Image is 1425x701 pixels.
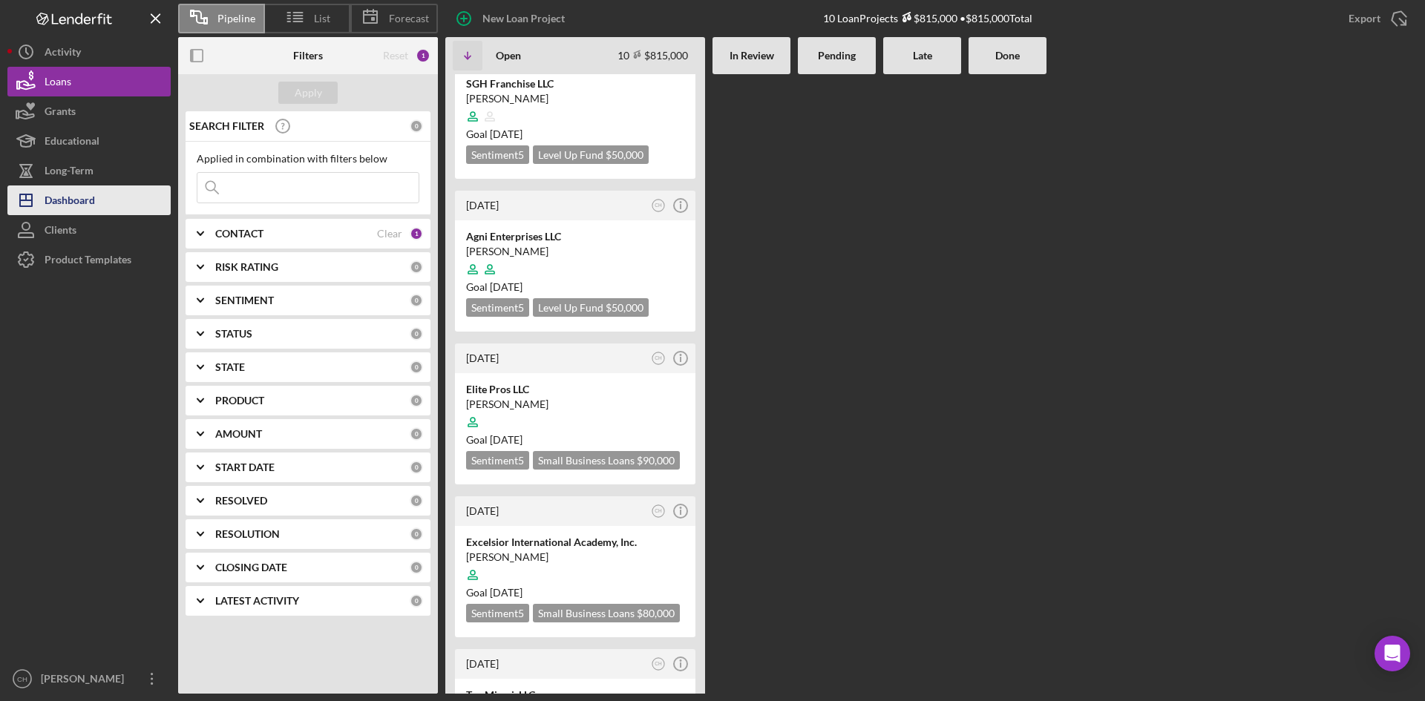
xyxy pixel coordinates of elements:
[606,301,643,314] span: $50,000
[45,185,95,219] div: Dashboard
[215,361,245,373] b: STATE
[637,607,675,619] span: $80,000
[7,37,171,67] a: Activity
[45,96,76,130] div: Grants
[410,260,423,274] div: 0
[649,349,669,369] button: CH
[649,501,669,521] button: CH
[7,67,171,96] button: Loans
[45,245,131,278] div: Product Templates
[45,215,76,249] div: Clients
[490,433,522,446] time: 10/27/2025
[37,664,134,697] div: [PERSON_NAME]
[215,562,287,573] b: CLOSING DATE
[1375,636,1410,671] div: Open Intercom Messenger
[655,355,662,361] text: CH
[466,229,684,244] div: Agni Enterprises LLC
[45,156,94,189] div: Long-Term
[466,298,529,317] div: Sentiment 5
[410,361,423,374] div: 0
[7,156,171,185] button: Long-Term
[466,76,684,91] div: SGH Franchise LLC
[655,203,662,208] text: CH
[606,148,643,161] span: $50,000
[466,244,684,259] div: [PERSON_NAME]
[410,227,423,240] div: 1
[410,527,423,541] div: 0
[215,528,280,540] b: RESOLUTION
[637,454,675,467] span: $90,000
[453,494,698,639] a: [DATE]CHExcelsior International Academy, Inc.[PERSON_NAME]Goal [DATE]Sentiment5Small Business Loa...
[533,451,680,470] div: Small Business Loans
[466,451,529,470] div: Sentiment 5
[215,294,274,306] b: SENTIMENT
[466,91,684,106] div: [PERSON_NAME]
[533,145,649,164] div: Level Up Fund
[383,50,408,62] div: Reset
[410,294,423,307] div: 0
[197,153,419,165] div: Applied in combination with filters below
[466,433,522,446] span: Goal
[416,48,430,63] div: 1
[466,128,522,140] span: Goal
[215,395,264,407] b: PRODUCT
[215,495,267,507] b: RESOLVED
[7,215,171,245] button: Clients
[655,508,662,513] text: CH
[215,328,252,340] b: STATUS
[45,67,71,100] div: Loans
[466,657,499,670] time: 2025-08-17 04:46
[533,298,649,317] div: Level Up Fund
[278,82,338,104] button: Apply
[995,50,1020,62] b: Done
[189,120,264,132] b: SEARCH FILTER
[466,397,684,412] div: [PERSON_NAME]
[466,550,684,565] div: [PERSON_NAME]
[649,654,669,674] button: CH
[293,50,323,62] b: Filters
[1334,4,1418,33] button: Export
[7,185,171,215] button: Dashboard
[45,37,81,70] div: Activity
[490,586,522,599] time: 07/30/2025
[496,50,521,62] b: Open
[617,49,688,62] div: 10 $815,000
[730,50,774,62] b: In Review
[215,461,275,473] b: START DATE
[453,341,698,487] a: [DATE]CHElite Pros LLC[PERSON_NAME]Goal [DATE]Sentiment5Small Business Loans $90,000
[913,50,932,62] b: Late
[410,594,423,608] div: 0
[466,145,529,164] div: Sentiment 5
[45,126,99,159] div: Educational
[215,595,299,607] b: LATEST ACTIVITY
[466,604,529,622] div: Sentiment 5
[466,535,684,550] div: Excelsior International Academy, Inc.
[410,394,423,407] div: 0
[389,13,429,24] span: Forecast
[453,188,698,334] a: [DATE]CHAgni Enterprises LLC[PERSON_NAME]Goal [DATE]Sentiment5Level Up Fund $50,000
[7,245,171,274] a: Product Templates
[295,82,322,104] div: Apply
[466,352,499,364] time: 2025-08-20 16:45
[314,13,330,24] span: List
[466,504,499,517] time: 2025-08-17 19:50
[466,199,499,211] time: 2025-08-26 12:54
[410,119,423,133] div: 0
[377,228,402,240] div: Clear
[215,261,278,273] b: RISK RATING
[215,428,262,440] b: AMOUNT
[410,427,423,441] div: 0
[410,461,423,474] div: 0
[898,12,957,24] div: $815,000
[410,327,423,340] div: 0
[466,280,522,293] span: Goal
[1349,4,1380,33] div: Export
[490,128,522,140] time: 10/15/2025
[410,561,423,574] div: 0
[7,96,171,126] button: Grants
